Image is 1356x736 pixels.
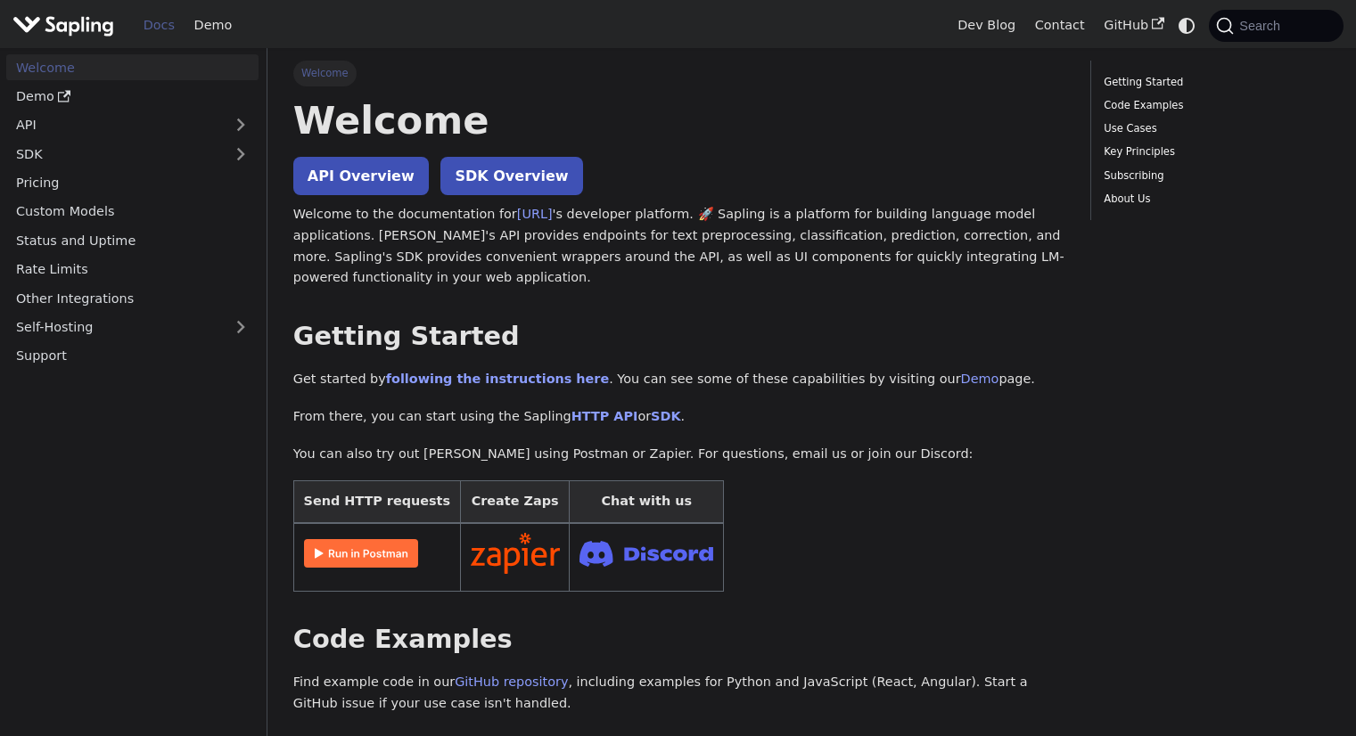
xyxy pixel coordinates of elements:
[6,170,259,196] a: Pricing
[6,285,259,311] a: Other Integrations
[570,481,724,523] th: Chat with us
[1209,10,1343,42] button: Search (Command+K)
[293,481,460,523] th: Send HTTP requests
[1104,191,1324,208] a: About Us
[6,315,259,340] a: Self-Hosting
[571,409,638,423] a: HTTP API
[293,61,1064,86] nav: Breadcrumbs
[6,112,223,138] a: API
[440,157,582,195] a: SDK Overview
[579,536,713,572] img: Join Discord
[223,141,259,167] button: Expand sidebar category 'SDK'
[293,369,1064,390] p: Get started by . You can see some of these capabilities by visiting our page.
[1094,12,1173,39] a: GitHub
[6,84,259,110] a: Demo
[293,96,1064,144] h1: Welcome
[185,12,242,39] a: Demo
[1104,168,1324,184] a: Subscribing
[293,321,1064,353] h2: Getting Started
[460,481,570,523] th: Create Zaps
[455,675,568,689] a: GitHub repository
[293,204,1064,289] p: Welcome to the documentation for 's developer platform. 🚀 Sapling is a platform for building lang...
[471,533,560,574] img: Connect in Zapier
[1174,12,1200,38] button: Switch between dark and light mode (currently system mode)
[6,54,259,80] a: Welcome
[6,141,223,167] a: SDK
[651,409,680,423] a: SDK
[304,539,418,568] img: Run in Postman
[134,12,185,39] a: Docs
[961,372,999,386] a: Demo
[293,61,357,86] span: Welcome
[386,372,609,386] a: following the instructions here
[948,12,1024,39] a: Dev Blog
[6,257,259,282] a: Rate Limits
[6,227,259,253] a: Status and Uptime
[6,199,259,225] a: Custom Models
[1025,12,1095,39] a: Contact
[293,157,429,195] a: API Overview
[293,624,1064,656] h2: Code Examples
[1104,74,1324,91] a: Getting Started
[293,672,1064,715] p: Find example code in our , including examples for Python and JavaScript (React, Angular). Start a...
[12,12,114,38] img: Sapling.ai
[517,207,553,221] a: [URL]
[293,444,1064,465] p: You can also try out [PERSON_NAME] using Postman or Zapier. For questions, email us or join our D...
[12,12,120,38] a: Sapling.aiSapling.ai
[223,112,259,138] button: Expand sidebar category 'API'
[1234,19,1291,33] span: Search
[1104,143,1324,160] a: Key Principles
[1104,97,1324,114] a: Code Examples
[6,343,259,369] a: Support
[293,406,1064,428] p: From there, you can start using the Sapling or .
[1104,120,1324,137] a: Use Cases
